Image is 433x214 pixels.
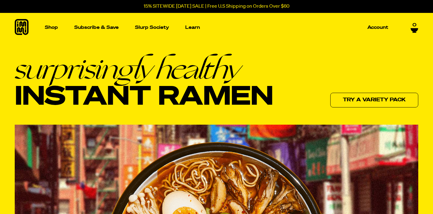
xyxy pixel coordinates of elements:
[411,22,418,33] a: 0
[330,93,418,107] a: Try a variety pack
[412,22,416,28] span: 0
[144,4,289,9] p: 15% SITEWIDE [DATE] SALE | Free U.S Shipping on Orders Over $60
[367,25,388,30] p: Account
[72,23,121,32] a: Subscribe & Save
[185,25,200,30] p: Learn
[135,25,169,30] p: Slurp Society
[15,54,273,112] h1: Instant Ramen
[365,23,391,32] a: Account
[15,54,273,83] em: surprisingly healthy
[45,25,58,30] p: Shop
[74,25,119,30] p: Subscribe & Save
[183,13,202,42] a: Learn
[132,23,171,32] a: Slurp Society
[42,13,60,42] a: Shop
[42,13,391,42] nav: Main navigation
